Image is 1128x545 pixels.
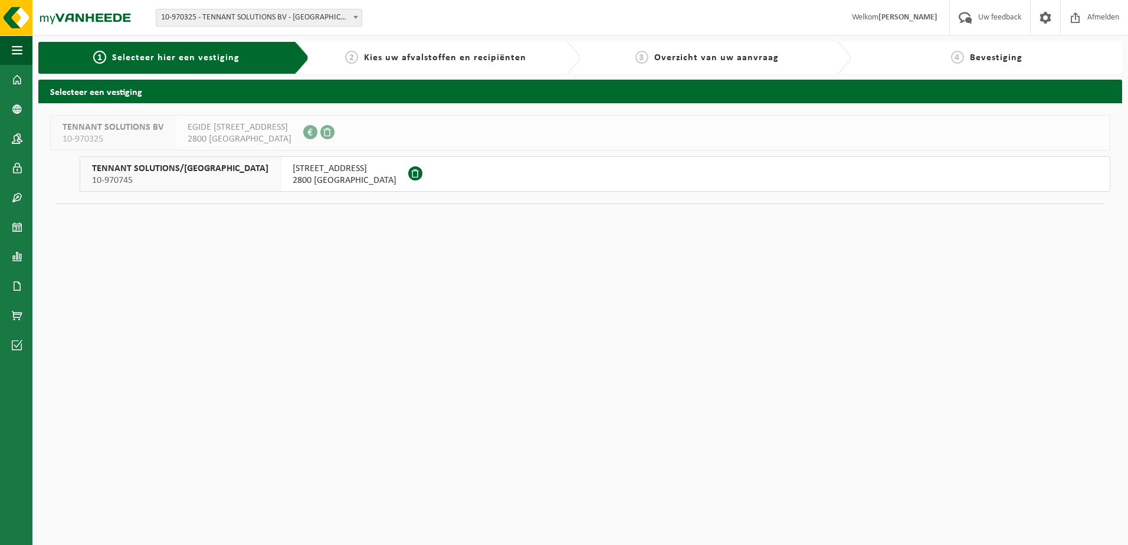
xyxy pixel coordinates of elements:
span: Overzicht van uw aanvraag [654,53,779,63]
span: Selecteer hier een vestiging [112,53,240,63]
span: 2800 [GEOGRAPHIC_DATA] [293,175,396,186]
span: 10-970325 - TENNANT SOLUTIONS BV - MECHELEN [156,9,362,26]
span: 10-970325 [63,133,163,145]
span: [STREET_ADDRESS] [293,163,396,175]
span: 10-970745 [92,175,268,186]
h2: Selecteer een vestiging [38,80,1122,103]
button: TENNANT SOLUTIONS/[GEOGRAPHIC_DATA] 10-970745 [STREET_ADDRESS]2800 [GEOGRAPHIC_DATA] [80,156,1110,192]
span: 2800 [GEOGRAPHIC_DATA] [188,133,291,145]
span: 10-970325 - TENNANT SOLUTIONS BV - MECHELEN [156,9,362,27]
span: EGIDE [STREET_ADDRESS] [188,122,291,133]
span: 4 [951,51,964,64]
span: 1 [93,51,106,64]
span: Bevestiging [970,53,1022,63]
span: Kies uw afvalstoffen en recipiënten [364,53,526,63]
span: TENNANT SOLUTIONS BV [63,122,163,133]
span: 3 [635,51,648,64]
span: TENNANT SOLUTIONS/[GEOGRAPHIC_DATA] [92,163,268,175]
span: 2 [345,51,358,64]
strong: [PERSON_NAME] [878,13,937,22]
